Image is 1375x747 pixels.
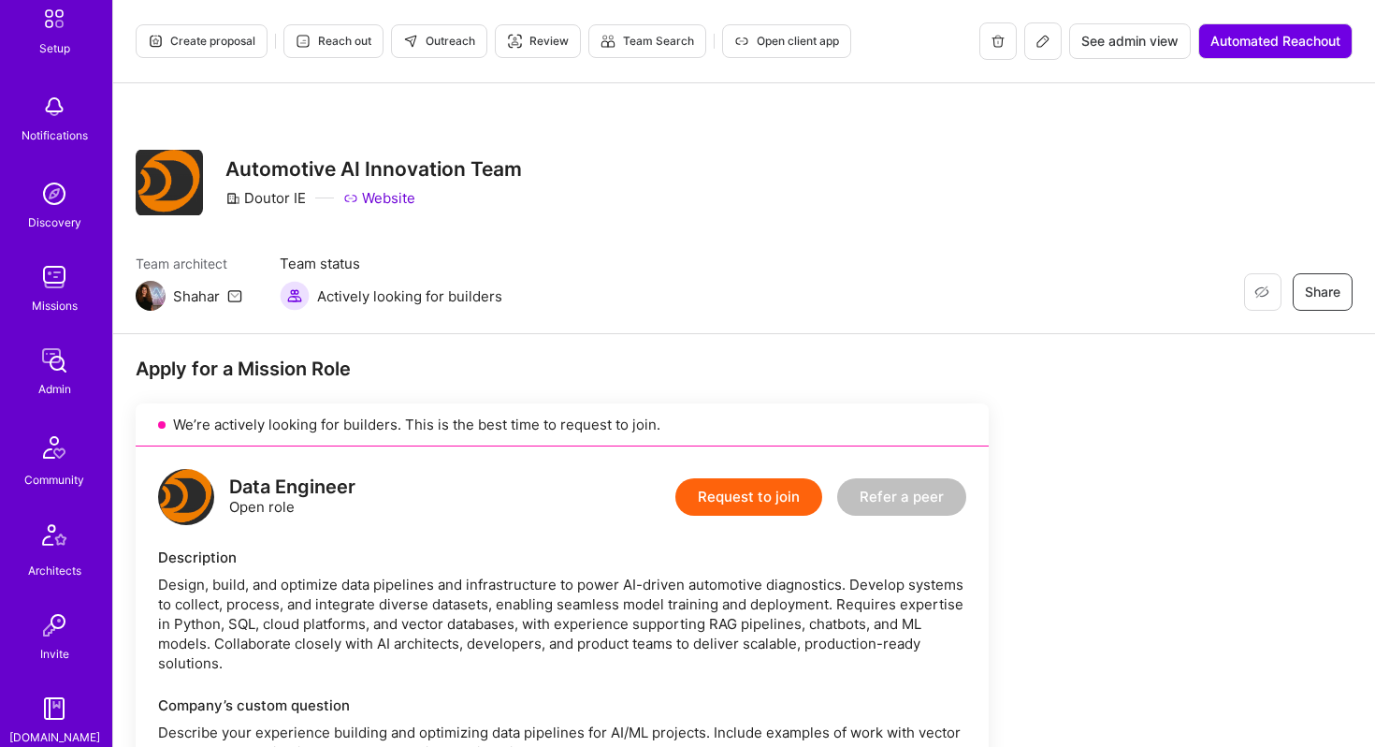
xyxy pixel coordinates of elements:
[675,478,822,516] button: Request to join
[28,561,81,580] div: Architects
[1305,283,1340,301] span: Share
[136,357,989,381] div: Apply for a Mission Role
[391,24,487,58] button: Outreach
[36,88,73,125] img: bell
[40,644,69,664] div: Invite
[158,548,966,567] div: Description
[32,296,78,315] div: Missions
[158,575,966,673] div: Design, build, and optimize data pipelines and infrastructure to power AI-driven automotive diagn...
[601,33,694,50] span: Team Search
[507,33,569,50] span: Review
[317,286,502,306] span: Actively looking for builders
[36,342,73,379] img: admin teamwork
[158,696,966,715] div: Company’s custom question
[36,690,73,727] img: guide book
[32,425,77,470] img: Community
[280,281,310,311] img: Actively looking for builders
[136,254,242,273] span: Team architect
[1198,23,1353,59] button: Automated Reachout
[296,33,371,50] span: Reach out
[158,469,214,525] img: logo
[722,24,851,58] button: Open client app
[136,403,989,447] div: We’re actively looking for builders. This is the best time to request to join.
[1293,273,1353,311] button: Share
[136,24,268,58] button: Create proposal
[1210,32,1340,51] span: Automated Reachout
[24,470,84,490] div: Community
[229,477,355,517] div: Open role
[343,188,415,208] a: Website
[837,478,966,516] button: Refer a peer
[36,607,73,644] img: Invite
[1081,32,1179,51] span: See admin view
[136,281,166,311] img: Team Architect
[9,727,100,747] div: [DOMAIN_NAME]
[507,34,522,49] i: icon Targeter
[225,157,522,181] h3: Automotive AI Innovation Team
[495,24,581,58] button: Review
[173,286,220,306] div: Shahar
[28,212,81,232] div: Discovery
[1254,285,1269,300] i: icon EyeClosed
[1069,23,1191,59] button: See admin view
[136,150,203,215] img: Company Logo
[283,24,384,58] button: Reach out
[39,38,70,58] div: Setup
[225,191,240,206] i: icon CompanyGray
[38,379,71,399] div: Admin
[32,516,77,561] img: Architects
[734,33,839,50] span: Open client app
[148,33,255,50] span: Create proposal
[36,258,73,296] img: teamwork
[225,188,306,208] div: Doutor IE
[227,288,242,303] i: icon Mail
[22,125,88,145] div: Notifications
[229,477,355,497] div: Data Engineer
[588,24,706,58] button: Team Search
[280,254,502,273] span: Team status
[36,175,73,212] img: discovery
[148,34,163,49] i: icon Proposal
[403,33,475,50] span: Outreach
